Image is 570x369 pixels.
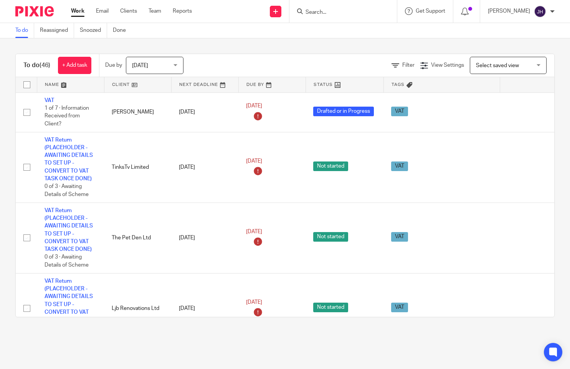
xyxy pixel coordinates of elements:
[96,7,109,15] a: Email
[45,255,89,268] span: 0 of 3 · Awaiting Details of Scheme
[173,7,192,15] a: Reports
[104,203,171,273] td: The Pet Den Ltd
[45,278,93,323] a: VAT Return (PLACEHOLDER - AWAITING DETAILS TO SET UP - CONVERT TO VAT TASK ONCE DONE)
[391,107,408,116] span: VAT
[45,184,89,198] span: 0 of 3 · Awaiting Details of Scheme
[476,63,519,68] span: Select saved view
[488,7,530,15] p: [PERSON_NAME]
[246,158,262,164] span: [DATE]
[80,23,107,38] a: Snoozed
[431,63,464,68] span: View Settings
[104,273,171,344] td: Ljb Renovations Ltd
[45,137,93,182] a: VAT Return (PLACEHOLDER - AWAITING DETAILS TO SET UP - CONVERT TO VAT TASK ONCE DONE)
[23,61,50,69] h1: To do
[534,5,546,18] img: svg%3E
[391,232,408,242] span: VAT
[313,107,374,116] span: Drafted or in Progress
[71,7,84,15] a: Work
[305,9,374,16] input: Search
[392,82,405,87] span: Tags
[104,132,171,203] td: TinksTv Limited
[113,23,132,38] a: Done
[391,161,408,171] span: VAT
[105,61,122,69] p: Due by
[15,23,34,38] a: To do
[313,303,348,312] span: Not started
[45,105,89,127] span: 1 of 7 · Information Received from Client?
[104,92,171,132] td: [PERSON_NAME]
[313,232,348,242] span: Not started
[40,23,74,38] a: Reassigned
[58,57,91,74] a: + Add task
[246,103,262,109] span: [DATE]
[171,273,238,344] td: [DATE]
[402,63,415,68] span: Filter
[132,63,148,68] span: [DATE]
[391,303,408,312] span: VAT
[149,7,161,15] a: Team
[15,6,54,16] img: Pixie
[246,300,262,305] span: [DATE]
[40,62,50,68] span: (46)
[171,203,238,273] td: [DATE]
[171,132,238,203] td: [DATE]
[416,8,445,14] span: Get Support
[45,208,93,252] a: VAT Return (PLACEHOLDER - AWAITING DETAILS TO SET UP - CONVERT TO VAT TASK ONCE DONE)
[246,229,262,234] span: [DATE]
[171,92,238,132] td: [DATE]
[45,98,54,103] a: VAT
[313,161,348,171] span: Not started
[120,7,137,15] a: Clients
